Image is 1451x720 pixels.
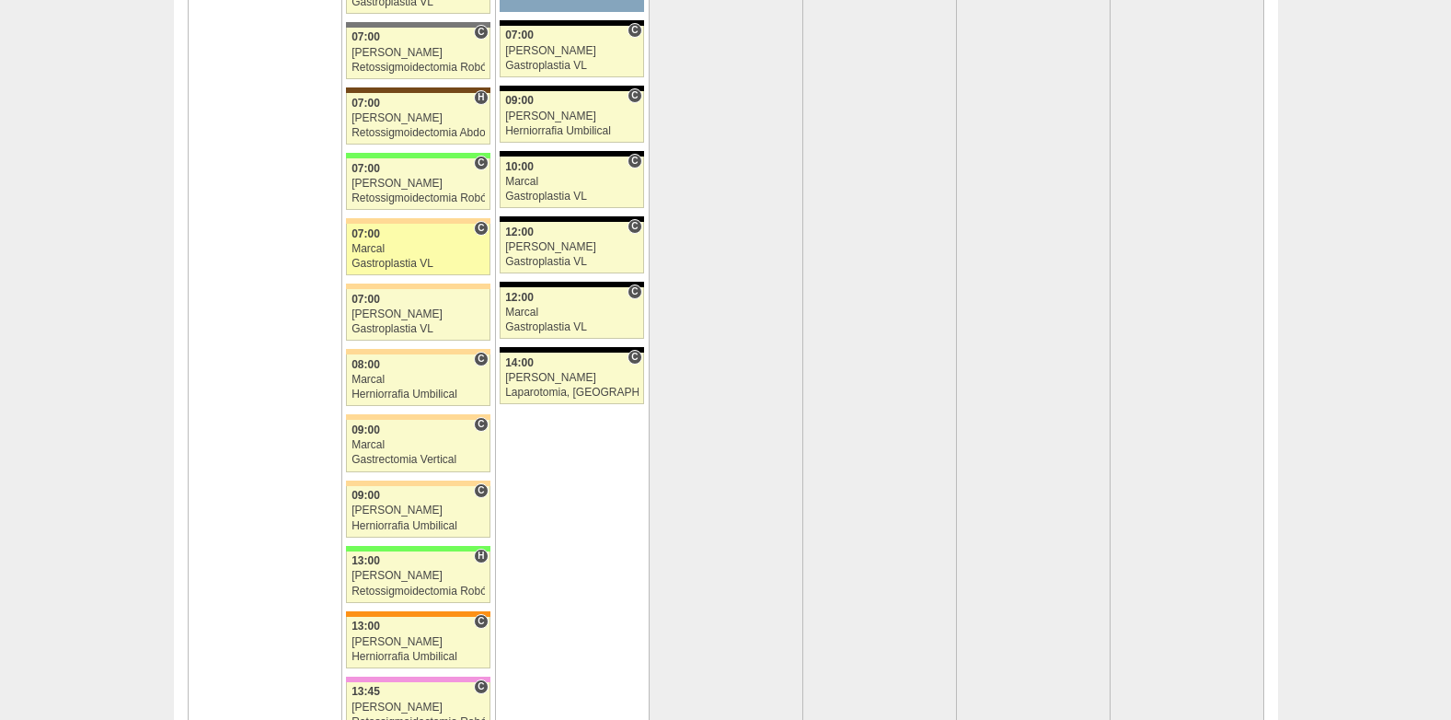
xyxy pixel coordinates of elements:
div: Key: Blanc [500,216,643,222]
div: Gastroplastia VL [505,191,639,203]
span: Consultório [474,614,488,629]
span: Consultório [628,23,641,38]
span: Consultório [628,285,641,299]
div: Key: Santa Catarina [346,22,489,28]
div: Key: Blanc [500,347,643,353]
div: [PERSON_NAME] [505,241,639,253]
div: Marcal [505,307,639,319]
span: 14:00 [505,356,534,369]
span: 07:00 [351,293,380,306]
a: C 07:00 [PERSON_NAME] Gastroplastia VL [500,26,643,77]
span: 07:00 [351,162,380,175]
a: C 09:00 [PERSON_NAME] Herniorrafia Umbilical [346,486,489,538]
div: Herniorrafia Umbilical [351,651,485,663]
a: C 09:00 [PERSON_NAME] Herniorrafia Umbilical [500,91,643,143]
span: Consultório [474,417,488,432]
div: Herniorrafia Umbilical [351,520,485,532]
div: Marcal [351,374,485,386]
span: Consultório [474,221,488,236]
div: Gastrectomia Vertical [351,454,485,466]
div: Key: Blanc [500,86,643,91]
span: 13:45 [351,685,380,698]
div: [PERSON_NAME] [505,45,639,57]
span: 07:00 [351,97,380,110]
span: 09:00 [351,489,380,502]
div: [PERSON_NAME] [351,112,485,124]
span: Consultório [628,88,641,103]
div: Key: Albert Einstein [346,677,489,682]
div: Key: Bartira [346,481,489,486]
div: Key: Blanc [500,20,643,26]
span: 09:00 [505,94,534,107]
div: Retossigmoidectomia Abdominal VL [351,127,485,139]
span: 12:00 [505,291,534,304]
div: Laparotomia, [GEOGRAPHIC_DATA], Drenagem, Bridas VL [505,387,639,399]
a: C 08:00 Marcal Herniorrafia Umbilical [346,354,489,406]
div: Key: Bartira [346,414,489,420]
div: Retossigmoidectomia Robótica [351,62,485,74]
a: C 07:00 [PERSON_NAME] Retossigmoidectomia Robótica [346,28,489,79]
span: Consultório [474,679,488,694]
div: Gastroplastia VL [505,60,639,72]
div: [PERSON_NAME] [351,47,485,59]
div: [PERSON_NAME] [351,570,485,582]
div: [PERSON_NAME] [505,110,639,122]
span: Hospital [474,549,488,563]
div: Key: Santa Joana [346,87,489,93]
span: Hospital [474,90,488,105]
div: Gastroplastia VL [351,323,485,335]
div: Key: Brasil [346,153,489,158]
div: Gastroplastia VL [505,321,639,333]
a: C 07:00 [PERSON_NAME] Retossigmoidectomia Robótica [346,158,489,210]
div: Key: Blanc [500,151,643,157]
div: Key: Brasil [346,546,489,552]
a: H 07:00 [PERSON_NAME] Retossigmoidectomia Abdominal VL [346,93,489,145]
div: Retossigmoidectomia Robótica [351,586,485,598]
a: C 12:00 [PERSON_NAME] Gastroplastia VL [500,222,643,273]
div: [PERSON_NAME] [351,505,485,517]
a: C 09:00 Marcal Gastrectomia Vertical [346,420,489,471]
div: Marcal [351,439,485,451]
div: Key: Bartira [346,284,489,289]
div: Key: Bartira [346,218,489,224]
a: H 13:00 [PERSON_NAME] Retossigmoidectomia Robótica [346,552,489,603]
span: Consultório [474,25,488,40]
div: [PERSON_NAME] [351,308,485,320]
div: [PERSON_NAME] [505,372,639,384]
span: Consultório [628,154,641,168]
span: Consultório [474,352,488,366]
span: 07:00 [351,30,380,43]
span: Consultório [628,219,641,234]
a: 07:00 [PERSON_NAME] Gastroplastia VL [346,289,489,341]
div: Key: Blanc [500,282,643,287]
span: 08:00 [351,358,380,371]
div: Gastroplastia VL [351,258,485,270]
div: [PERSON_NAME] [351,178,485,190]
span: Consultório [628,350,641,365]
a: C 12:00 Marcal Gastroplastia VL [500,287,643,339]
div: Herniorrafia Umbilical [351,389,485,401]
div: Retossigmoidectomia Robótica [351,192,485,204]
span: 12:00 [505,226,534,238]
div: Key: São Luiz - SCS [346,611,489,617]
div: Key: Bartira [346,349,489,354]
a: C 14:00 [PERSON_NAME] Laparotomia, [GEOGRAPHIC_DATA], Drenagem, Bridas VL [500,353,643,404]
span: 10:00 [505,160,534,173]
div: Marcal [505,176,639,188]
span: 07:00 [351,227,380,240]
a: C 10:00 Marcal Gastroplastia VL [500,157,643,208]
div: Marcal [351,243,485,255]
a: C 07:00 Marcal Gastroplastia VL [346,224,489,275]
span: 09:00 [351,424,380,436]
div: Herniorrafia Umbilical [505,125,639,137]
div: Gastroplastia VL [505,256,639,268]
span: 07:00 [505,29,534,41]
a: C 13:00 [PERSON_NAME] Herniorrafia Umbilical [346,617,489,668]
span: Consultório [474,156,488,170]
span: 13:00 [351,554,380,567]
div: [PERSON_NAME] [351,702,485,714]
span: 13:00 [351,620,380,633]
span: Consultório [474,483,488,498]
div: [PERSON_NAME] [351,636,485,648]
